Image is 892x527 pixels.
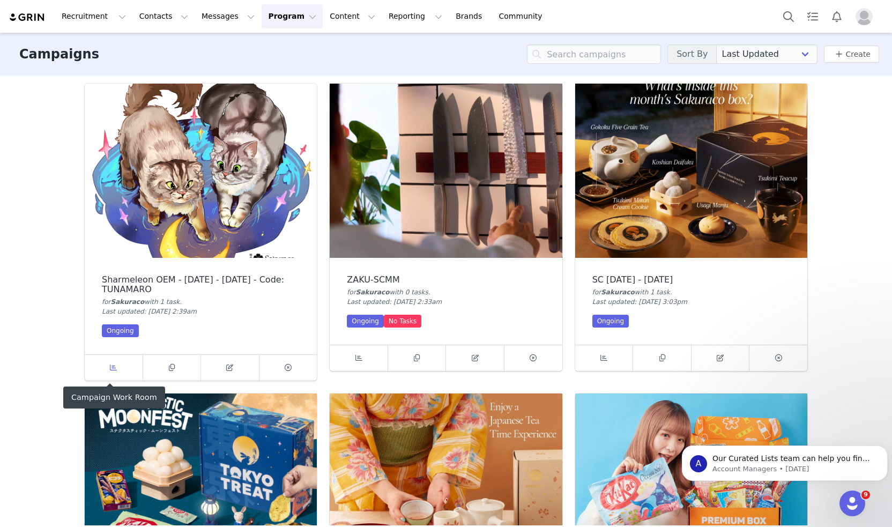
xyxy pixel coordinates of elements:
[493,4,554,28] a: Community
[592,275,790,285] div: SC [DATE] - [DATE]
[102,275,300,294] div: Sharmeleon OEM - [DATE] - [DATE] - Code: TUNAMARO
[195,4,261,28] button: Messages
[102,297,300,307] div: for with 1 task .
[575,84,807,258] img: SC August 2025 - Tsukimi
[102,307,300,316] div: Last updated: [DATE] 2:39am
[449,4,492,28] a: Brands
[678,423,892,498] iframe: Intercom notifications message
[777,4,800,28] button: Search
[601,288,635,296] span: Sakuraco
[347,275,545,285] div: ZAKU-SCMM
[19,44,99,64] h3: Campaigns
[384,315,421,328] div: No Tasks
[592,297,790,307] div: Last updated: [DATE] 3:03pm
[824,46,879,63] button: Create
[85,84,317,258] img: Sharmeleon OEM - August 2025 - Tsukimi - Code: TUNAMARO
[323,4,382,28] button: Content
[592,287,790,297] div: for with 1 task .
[527,44,661,64] input: Search campaigns
[356,288,390,296] span: Sakuraco
[330,84,562,258] img: ZAKU-SCMM
[856,8,873,25] img: placeholder-profile.jpg
[347,287,545,297] div: for with 0 task .
[839,491,865,516] iframe: Intercom live chat
[9,12,46,23] img: grin logo
[63,387,165,409] div: Campaign Work Room
[825,4,849,28] button: Notifications
[262,4,323,28] button: Program
[849,8,883,25] button: Profile
[102,324,139,337] div: Ongoing
[832,48,871,61] a: Create
[347,315,384,328] div: Ongoing
[801,4,824,28] a: Tasks
[592,315,629,328] div: Ongoing
[347,297,545,307] div: Last updated: [DATE] 2:33am
[111,298,145,306] span: Sakuraco
[382,4,449,28] button: Reporting
[425,288,428,296] span: s
[133,4,195,28] button: Contacts
[861,491,870,499] span: 9
[55,4,132,28] button: Recruitment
